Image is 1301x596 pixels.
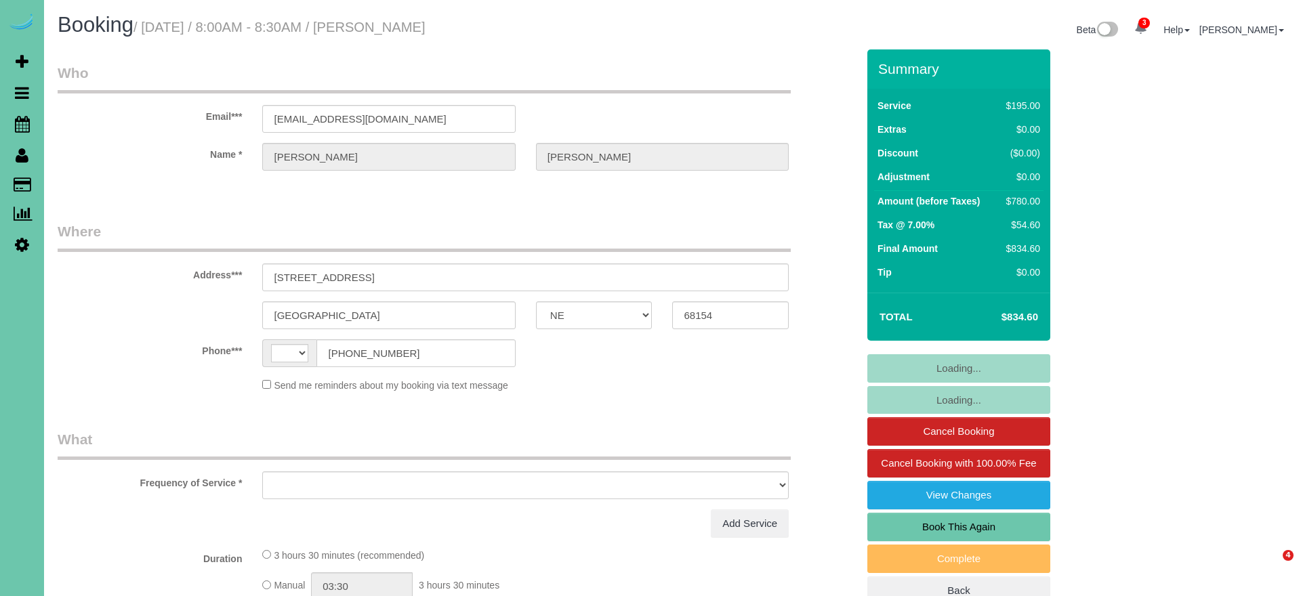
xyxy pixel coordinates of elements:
[1128,14,1154,43] a: 3
[274,550,424,561] span: 3 hours 30 minutes (recommended)
[58,221,791,252] legend: Where
[1138,18,1150,28] span: 3
[1001,99,1040,112] div: $195.00
[877,218,934,232] label: Tax @ 7.00%
[877,123,907,136] label: Extras
[711,509,789,538] a: Add Service
[1163,24,1190,35] a: Help
[419,580,499,591] span: 3 hours 30 minutes
[1001,265,1040,279] div: $0.00
[867,449,1050,477] a: Cancel Booking with 100.00% Fee
[877,265,892,279] label: Tip
[880,311,913,322] strong: Total
[1001,146,1040,160] div: ($0.00)
[1096,22,1118,39] img: New interface
[8,14,35,33] img: Automaid Logo
[1255,550,1287,582] iframe: Intercom live chat
[1199,24,1284,35] a: [PERSON_NAME]
[867,417,1050,446] a: Cancel Booking
[58,13,133,37] span: Booking
[877,99,911,112] label: Service
[47,547,252,566] label: Duration
[877,170,930,184] label: Adjustment
[1001,194,1040,208] div: $780.00
[881,457,1036,469] span: Cancel Booking with 100.00% Fee
[1283,550,1294,561] span: 4
[867,513,1050,541] a: Book This Again
[878,61,1044,77] h3: Summary
[133,20,426,35] small: / [DATE] / 8:00AM - 8:30AM / [PERSON_NAME]
[1077,24,1119,35] a: Beta
[58,63,791,93] legend: Who
[867,481,1050,509] a: View Changes
[47,471,252,490] label: Frequency of Service *
[1001,218,1040,232] div: $54.60
[47,143,252,161] label: Name *
[58,429,791,460] legend: What
[877,242,938,255] label: Final Amount
[274,580,305,591] span: Manual
[877,146,918,160] label: Discount
[961,312,1038,323] h4: $834.60
[1001,170,1040,184] div: $0.00
[1001,242,1040,255] div: $834.60
[1001,123,1040,136] div: $0.00
[877,194,980,208] label: Amount (before Taxes)
[274,380,508,391] span: Send me reminders about my booking via text message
